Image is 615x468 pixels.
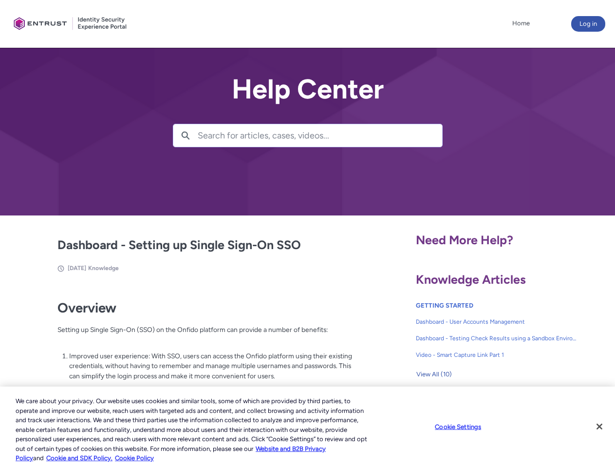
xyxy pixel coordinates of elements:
[416,317,578,326] span: Dashboard - User Accounts Management
[68,265,86,272] span: [DATE]
[173,124,198,147] button: Search
[57,300,116,316] strong: Overview
[57,236,353,254] h2: Dashboard - Setting up Single Sign-On SSO
[416,313,578,330] a: Dashboard - User Accounts Management
[416,347,578,363] a: Video - Smart Capture Link Part 1
[416,351,578,359] span: Video - Smart Capture Link Part 1
[510,16,532,31] a: Home
[416,367,452,382] button: View All (10)
[69,351,353,381] p: Improved user experience: With SSO, users can access the Onfido platform using their existing cre...
[571,16,605,32] button: Log in
[198,124,442,147] input: Search for articles, cases, videos...
[173,74,443,104] h2: Help Center
[416,272,526,287] span: Knowledge Articles
[416,367,452,382] span: View All (10)
[57,325,353,345] p: Setting up Single Sign-On (SSO) on the Onfido platform can provide a number of benefits:
[16,396,369,463] div: We care about your privacy. Our website uses cookies and similar tools, some of which are provide...
[589,416,610,437] button: Close
[416,233,513,247] span: Need More Help?
[115,454,154,462] a: Cookie Policy
[88,264,119,273] li: Knowledge
[416,302,473,309] a: GETTING STARTED
[428,417,488,436] button: Cookie Settings
[416,330,578,347] a: Dashboard - Testing Check Results using a Sandbox Environment
[46,454,112,462] a: Cookie and SDK Policy.
[416,334,578,343] span: Dashboard - Testing Check Results using a Sandbox Environment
